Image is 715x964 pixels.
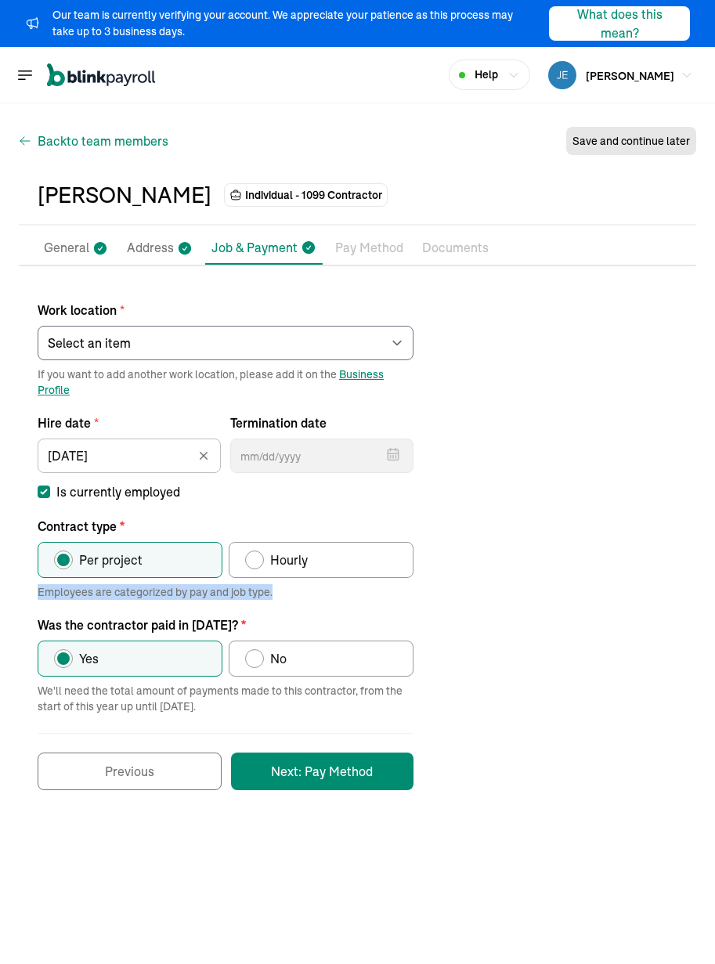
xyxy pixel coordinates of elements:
p: Was the contractor paid in [DATE]? [38,616,413,634]
span: If you want to add another work location, please add it on the [38,366,413,398]
div: Our team is currently verifying your account. We appreciate your patience as this process may tak... [52,7,533,40]
button: Save and continue later [566,127,696,155]
button: [PERSON_NAME] [542,58,699,92]
span: Per project [79,551,143,569]
label: Is currently employed [38,482,413,501]
span: Employees are categorized by pay and job type. [38,584,413,600]
span: Hourly [270,551,308,569]
input: mm/dd/yyyy [38,439,221,473]
button: What does this mean? [549,6,690,41]
label: Termination date [230,413,413,432]
span: Individual - 1099 Contractor [245,187,382,203]
p: Address [127,238,174,258]
div: [PERSON_NAME] [38,179,211,211]
div: Contract type [38,517,413,578]
span: Help [475,67,498,83]
div: Was the contractor paid in 2025? [38,616,413,677]
button: Next: Pay Method [231,753,413,790]
p: Documents [422,238,489,258]
label: Hire date [38,413,221,432]
button: Previous [38,753,222,790]
button: Backto team members [19,122,168,160]
button: Help [449,60,530,90]
p: General [44,238,89,258]
p: Contract type [38,517,413,536]
span: Yes [79,649,99,668]
p: Job & Payment [211,238,298,257]
span: [PERSON_NAME] [586,69,674,83]
span: We'll need the total amount of payments made to this contractor, from the start of this year up u... [38,683,413,714]
input: mm/dd/yyyy [230,439,413,473]
iframe: Chat Widget [637,889,715,964]
label: Work location [38,301,413,320]
input: Is currently employed [38,486,50,498]
p: Pay Method [335,238,403,258]
nav: Global [16,52,155,98]
span: No [270,649,287,668]
span: to team members [67,132,168,150]
div: What does this mean? [568,5,671,42]
span: Back [38,132,168,150]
